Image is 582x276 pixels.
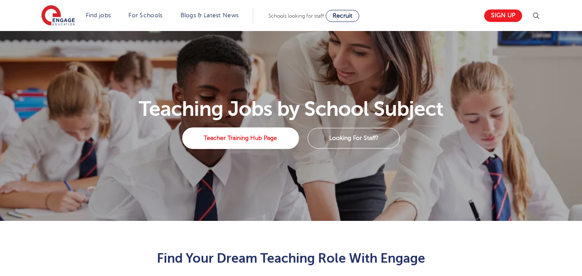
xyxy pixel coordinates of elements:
a: Find jobs [86,12,111,19]
span: Recruit [333,12,352,19]
a: For Schools [128,12,162,19]
a: Looking For Staff? [308,128,400,149]
a: Sign up [484,9,522,22]
a: Teacher Training Hub Page [182,127,299,149]
img: Engage Education [41,5,75,27]
h2: Find Your Dream Teaching Role With Engage [80,251,502,266]
h1: Teaching Jobs by School Subject [36,99,546,119]
a: Blogs & Latest News [181,12,239,19]
span: Schools looking for staff [268,13,324,19]
a: Recruit [326,10,359,22]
